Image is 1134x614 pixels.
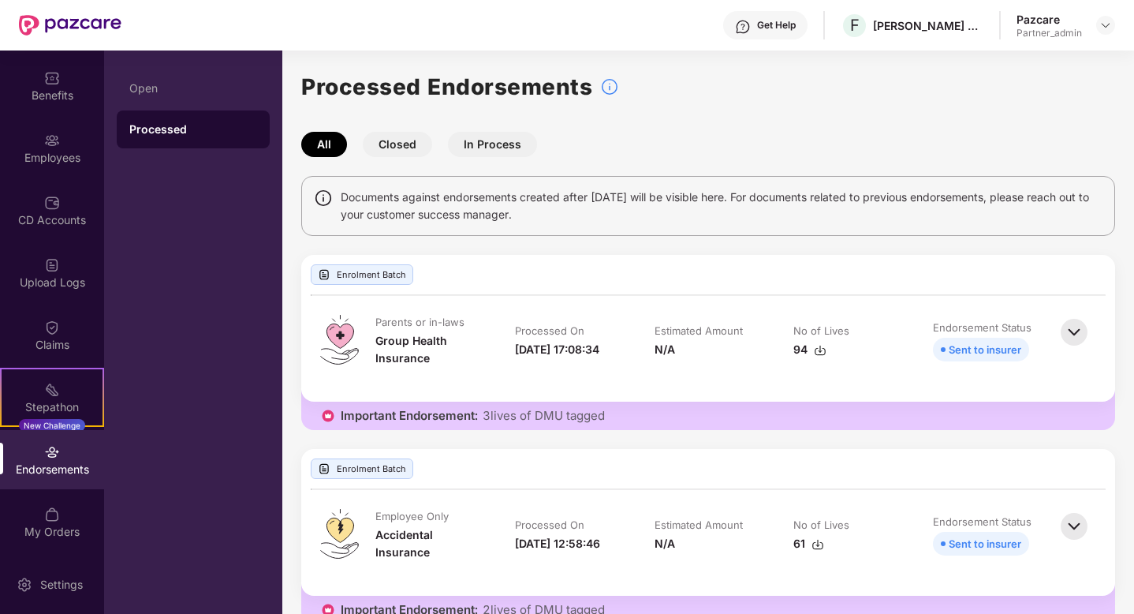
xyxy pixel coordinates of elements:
div: [PERSON_NAME] CONSULTANTS PRIVATE LIMITED [873,18,983,33]
div: [DATE] 17:08:34 [515,341,599,358]
span: 3 lives of DMU tagged [483,408,605,424]
div: N/A [655,341,675,358]
div: Partner_admin [1016,27,1082,39]
img: svg+xml;base64,PHN2ZyBpZD0iSW5mbyIgeG1sbnM9Imh0dHA6Ly93d3cudzMub3JnLzIwMDAvc3ZnIiB3aWR0aD0iMTQiIG... [314,189,333,208]
button: In Process [448,132,537,157]
img: svg+xml;base64,PHN2ZyBpZD0iTXlfT3JkZXJzIiBkYXRhLW5hbWU9Ik15IE9yZGVycyIgeG1sbnM9Imh0dHA6Ly93d3cudz... [44,507,60,522]
img: svg+xml;base64,PHN2ZyBpZD0iRG93bmxvYWQtMzJ4MzIiIHhtbG5zPSJodHRwOi8vd3d3LnczLm9yZy8yMDAwL3N2ZyIgd2... [814,344,826,357]
div: [DATE] 12:58:46 [515,535,600,552]
img: svg+xml;base64,PHN2ZyBpZD0iQmFjay0zMngzMiIgeG1sbnM9Imh0dHA6Ly93d3cudzMub3JnLzIwMDAvc3ZnIiB3aWR0aD... [1057,509,1091,544]
img: svg+xml;base64,PHN2ZyBpZD0iQmVuZWZpdHMiIHhtbG5zPSJodHRwOi8vd3d3LnczLm9yZy8yMDAwL3N2ZyIgd2lkdGg9Ij... [44,70,60,86]
span: F [850,16,860,35]
img: svg+xml;base64,PHN2ZyBpZD0iQ0RfQWNjb3VudHMiIGRhdGEtbmFtZT0iQ0QgQWNjb3VudHMiIHhtbG5zPSJodHRwOi8vd3... [44,195,60,211]
img: svg+xml;base64,PHN2ZyBpZD0iRHJvcGRvd24tMzJ4MzIiIHhtbG5zPSJodHRwOi8vd3d3LnczLm9yZy8yMDAwL3N2ZyIgd2... [1099,19,1112,32]
div: Processed On [515,518,584,532]
div: N/A [655,535,675,552]
div: Get Help [757,19,796,32]
img: svg+xml;base64,PHN2ZyBpZD0iQ2xhaW0iIHhtbG5zPSJodHRwOi8vd3d3LnczLm9yZy8yMDAwL3N2ZyIgd2lkdGg9IjIwIi... [44,320,60,335]
div: 94 [793,341,826,358]
img: svg+xml;base64,PHN2ZyB4bWxucz0iaHR0cDovL3d3dy53My5vcmcvMjAwMC9zdmciIHdpZHRoPSI0OS4zMiIgaGVpZ2h0PS... [320,509,359,559]
span: Important Endorsement: [341,408,478,424]
div: Parents or in-laws [375,315,464,329]
img: svg+xml;base64,PHN2ZyBpZD0iSGVscC0zMngzMiIgeG1sbnM9Imh0dHA6Ly93d3cudzMub3JnLzIwMDAvc3ZnIiB3aWR0aD... [735,19,751,35]
img: svg+xml;base64,PHN2ZyBpZD0iVXBsb2FkX0xvZ3MiIGRhdGEtbmFtZT0iVXBsb2FkIExvZ3MiIHhtbG5zPSJodHRwOi8vd3... [44,257,60,273]
div: No of Lives [793,324,849,338]
div: Estimated Amount [655,324,743,338]
button: All [301,132,347,157]
img: New Pazcare Logo [19,15,121,36]
img: svg+xml;base64,PHN2ZyBpZD0iSW5mb18tXzMyeDMyIiBkYXRhLW5hbWU9IkluZm8gLSAzMngzMiIgeG1sbnM9Imh0dHA6Ly... [600,77,619,96]
div: 61 [793,535,824,552]
div: Group Health Insurance [375,332,483,367]
div: Enrolment Batch [311,459,413,479]
div: Endorsement Status [933,320,1031,335]
img: svg+xml;base64,PHN2ZyBpZD0iU2V0dGluZy0yMHgyMCIgeG1sbnM9Imh0dHA6Ly93d3cudzMub3JnLzIwMDAvc3ZnIiB3aW... [17,577,32,593]
img: icon [320,408,336,424]
img: svg+xml;base64,PHN2ZyB4bWxucz0iaHR0cDovL3d3dy53My5vcmcvMjAwMC9zdmciIHdpZHRoPSIyMSIgaGVpZ2h0PSIyMC... [44,382,60,398]
img: svg+xml;base64,PHN2ZyBpZD0iQmFjay0zMngzMiIgeG1sbnM9Imh0dHA6Ly93d3cudzMub3JnLzIwMDAvc3ZnIiB3aWR0aD... [1057,315,1091,350]
div: Pazcare [1016,12,1082,27]
img: svg+xml;base64,PHN2ZyBpZD0iRG93bmxvYWQtMzJ4MzIiIHhtbG5zPSJodHRwOi8vd3d3LnczLm9yZy8yMDAwL3N2ZyIgd2... [811,538,824,551]
div: Open [129,82,257,95]
div: Processed [129,122,257,137]
div: New Challenge [19,419,85,432]
div: Stepathon [2,399,103,415]
img: svg+xml;base64,PHN2ZyBpZD0iRW5kb3JzZW1lbnRzIiB4bWxucz0iaHR0cDovL3d3dy53My5vcmcvMjAwMC9zdmciIHdpZH... [44,444,60,460]
div: Estimated Amount [655,518,743,532]
div: Endorsement Status [933,515,1031,529]
div: Settings [35,577,88,593]
img: svg+xml;base64,PHN2ZyBpZD0iRW1wbG95ZWVzIiB4bWxucz0iaHR0cDovL3d3dy53My5vcmcvMjAwMC9zdmciIHdpZHRoPS... [44,133,60,148]
img: svg+xml;base64,PHN2ZyBpZD0iVXBsb2FkX0xvZ3MiIGRhdGEtbmFtZT0iVXBsb2FkIExvZ3MiIHhtbG5zPSJodHRwOi8vd3... [318,268,330,281]
button: Closed [363,132,432,157]
div: Processed On [515,324,584,338]
div: Sent to insurer [949,535,1021,552]
div: No of Lives [793,518,849,532]
div: Enrolment Batch [311,264,413,285]
img: svg+xml;base64,PHN2ZyB4bWxucz0iaHR0cDovL3d3dy53My5vcmcvMjAwMC9zdmciIHdpZHRoPSI0OS4zMiIgaGVpZ2h0PS... [320,315,359,365]
div: Sent to insurer [949,341,1021,358]
div: Employee Only [375,509,449,523]
img: svg+xml;base64,PHN2ZyBpZD0iVXBsb2FkX0xvZ3MiIGRhdGEtbmFtZT0iVXBsb2FkIExvZ3MiIHhtbG5zPSJodHRwOi8vd3... [318,462,330,475]
span: Documents against endorsements created after [DATE] will be visible here. For documents related t... [341,189,1102,223]
h1: Processed Endorsements [301,69,592,104]
div: Accidental Insurance [375,526,483,561]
